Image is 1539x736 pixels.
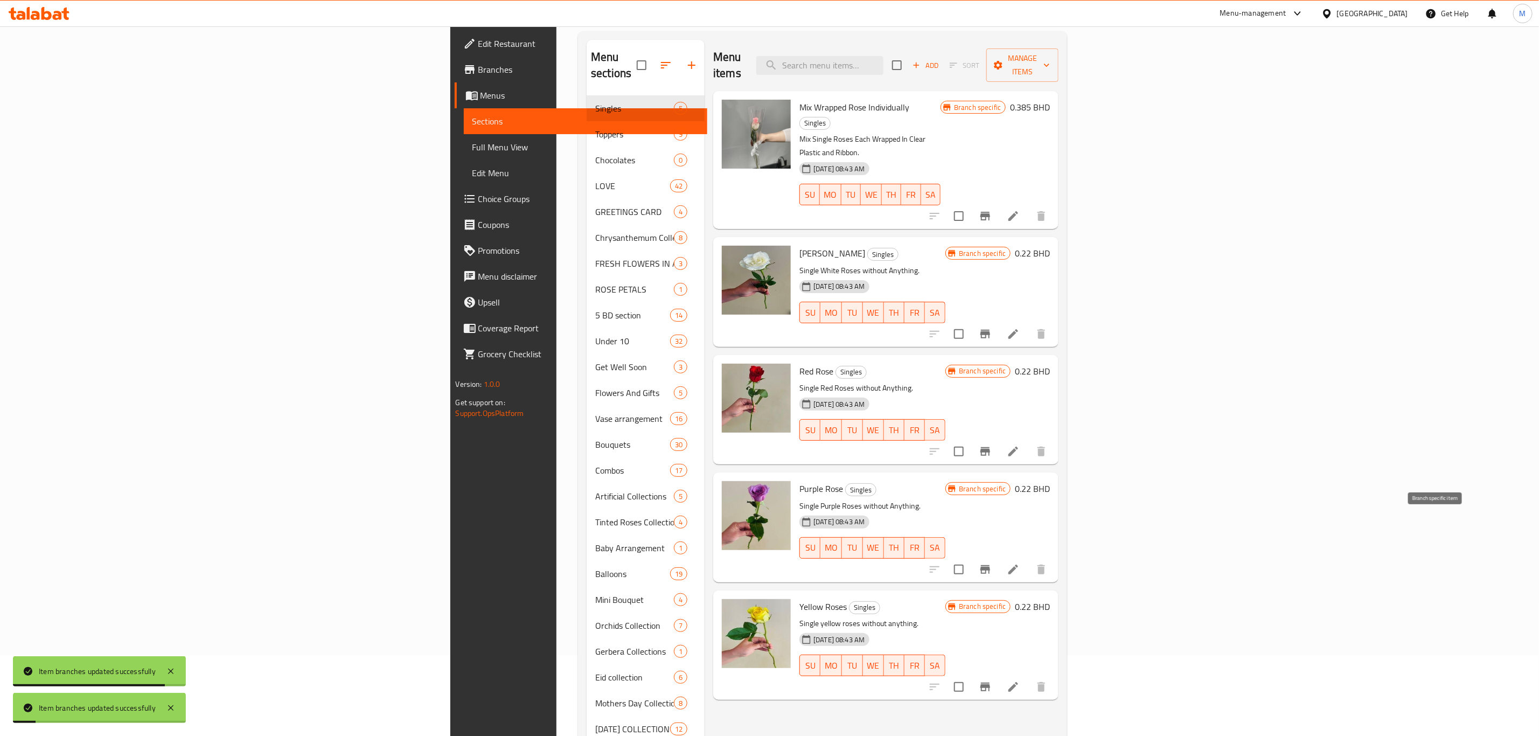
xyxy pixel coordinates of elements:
[674,517,687,527] span: 4
[722,481,791,550] img: Purple Rose
[587,199,705,225] div: GREETINGS CARD4
[674,360,687,373] div: items
[888,658,900,673] span: TH
[955,601,1010,612] span: Branch specific
[846,658,858,673] span: TU
[671,181,687,191] span: 42
[1028,674,1054,700] button: delete
[909,422,921,438] span: FR
[868,248,898,261] span: Singles
[799,381,945,395] p: Single Red Roses without Anything.
[595,309,670,322] div: 5 BD section
[674,491,687,502] span: 5
[836,366,866,378] span: Singles
[867,540,880,556] span: WE
[835,366,867,379] div: Singles
[1028,321,1054,347] button: delete
[670,438,687,451] div: items
[455,186,707,212] a: Choice Groups
[722,246,791,315] img: White Rose
[587,483,705,509] div: Artificial Collections5
[674,621,687,631] span: 7
[1028,203,1054,229] button: delete
[587,432,705,457] div: Bouquets30
[595,541,674,554] span: Baby Arrangement
[595,567,670,580] span: Balloons
[846,305,858,321] span: TU
[925,537,945,559] button: SA
[674,103,687,114] span: 5
[587,690,705,716] div: Mothers Day Collection8
[713,49,743,81] h2: Menu items
[674,155,687,165] span: 0
[986,48,1059,82] button: Manage items
[587,613,705,638] div: Orchids Collection7
[925,655,945,676] button: SA
[1028,439,1054,464] button: delete
[478,322,699,335] span: Coverage Report
[1015,599,1050,614] h6: 0.22 BHD
[921,184,941,205] button: SA
[456,406,524,420] a: Support.OpsPlatform
[595,386,674,399] span: Flowers And Gifts
[799,184,819,205] button: SU
[886,187,897,203] span: TH
[674,128,687,141] div: items
[671,336,687,346] span: 32
[842,419,862,441] button: TU
[809,164,869,174] span: [DATE] 08:43 AM
[842,302,862,323] button: TU
[1520,8,1526,19] span: M
[464,134,707,160] a: Full Menu View
[455,82,707,108] a: Menus
[911,59,940,72] span: Add
[865,187,878,203] span: WE
[799,655,820,676] button: SU
[674,645,687,658] div: items
[799,302,820,323] button: SU
[799,264,945,277] p: Single White Roses without Anything.
[595,205,674,218] div: GREETINGS CARD
[595,593,674,606] span: Mini Bouquet
[863,419,884,441] button: WE
[674,233,687,243] span: 8
[595,128,674,141] div: Toppers
[1007,328,1020,341] a: Edit menu item
[674,102,687,115] div: items
[1015,364,1050,379] h6: 0.22 BHD
[804,187,815,203] span: SU
[674,619,687,632] div: items
[799,599,847,615] span: Yellow Roses
[595,645,674,658] span: Gerbera Collections
[472,166,699,179] span: Edit Menu
[587,509,705,535] div: Tinted Roses Collection4
[456,395,505,409] span: Get support on:
[674,129,687,140] span: 9
[595,619,674,632] div: Orchids Collection
[587,302,705,328] div: 5 BD section14
[955,248,1010,259] span: Branch specific
[1337,8,1408,19] div: [GEOGRAPHIC_DATA]
[955,484,1010,494] span: Branch specific
[804,305,816,321] span: SU
[587,328,705,354] div: Under 1032
[674,257,687,270] div: items
[820,537,842,559] button: MO
[908,57,943,74] button: Add
[861,184,882,205] button: WE
[674,516,687,529] div: items
[478,37,699,50] span: Edit Restaurant
[587,173,705,199] div: LOVE42
[972,557,998,582] button: Branch-specific-item
[455,315,707,341] a: Coverage Report
[1028,557,1054,582] button: delete
[929,540,941,556] span: SA
[587,664,705,690] div: Eid collection6
[799,499,945,513] p: Single Purple Roses without Anything.
[849,601,880,614] div: Singles
[674,697,687,710] div: items
[671,569,687,579] span: 19
[886,54,908,77] span: Select section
